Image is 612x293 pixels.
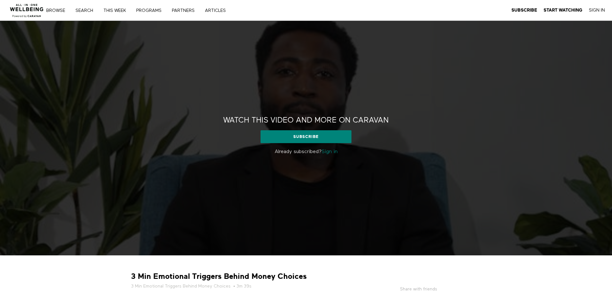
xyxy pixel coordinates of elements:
a: Start Watching [544,7,582,13]
strong: 3 Min Emotional Triggers Behind Money Choices [131,271,307,281]
a: Search [73,8,100,13]
h2: Watch this video and more on CARAVAN [223,115,389,125]
a: PROGRAMS [134,8,168,13]
a: ARTICLES [203,8,233,13]
nav: Primary [51,7,239,14]
a: Sign in [322,149,338,154]
a: PARTNERS [170,8,201,13]
a: 3 Min Emotional Triggers Behind Money Choices [131,283,231,289]
a: Subscribe [511,7,537,13]
strong: Start Watching [544,8,582,13]
a: Subscribe [261,130,351,143]
a: THIS WEEK [101,8,133,13]
strong: Subscribe [511,8,537,13]
a: Browse [44,8,72,13]
p: Already subscribed? [211,148,401,156]
a: Sign In [589,7,605,13]
h5: • 3m 39s [131,283,346,289]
